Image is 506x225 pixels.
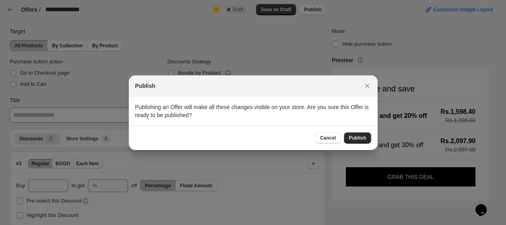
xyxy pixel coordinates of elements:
button: Close [362,80,373,91]
span: Cancel [320,135,336,141]
button: Publish [344,132,371,144]
h2: Publish [135,82,156,90]
span: Publish [349,135,366,141]
p: Publishing an Offer will make all these changes visible on your store. Are you sure this Offer is... [135,103,371,119]
button: Cancel [315,132,341,144]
